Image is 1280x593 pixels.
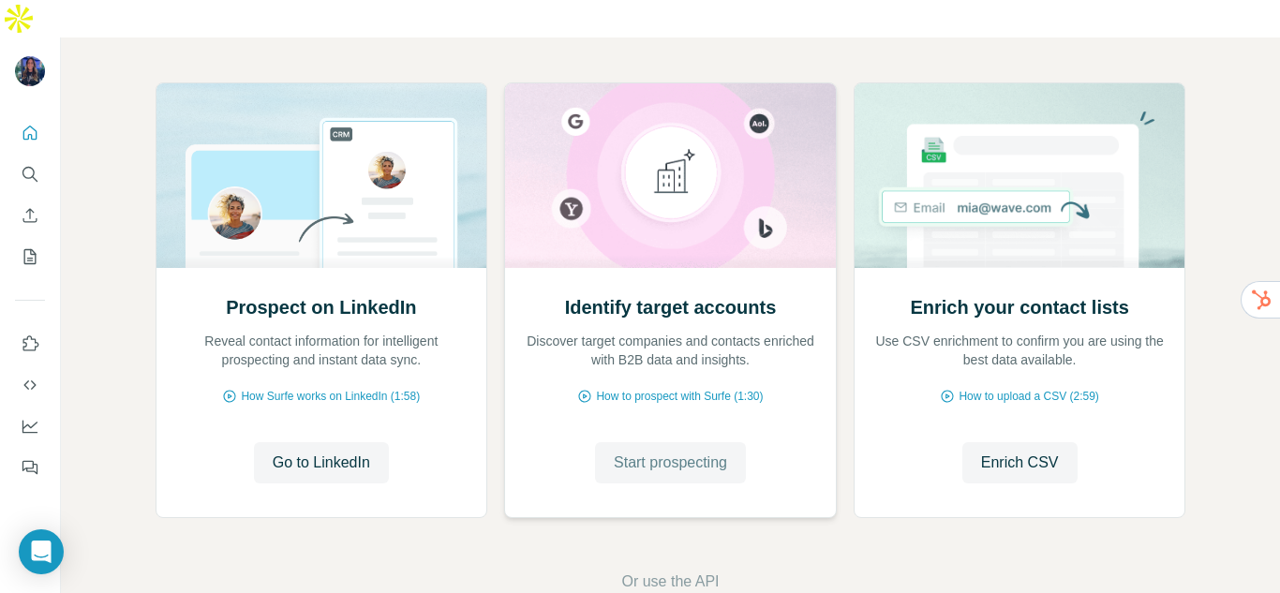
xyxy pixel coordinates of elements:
h2: Enrich your contact lists [910,294,1128,320]
img: Avatar [15,56,45,86]
img: Identify target accounts [504,83,837,268]
p: Reveal contact information for intelligent prospecting and instant data sync. [175,332,469,369]
button: Go to LinkedIn [254,442,389,483]
div: Open Intercom Messenger [19,529,64,574]
button: Feedback [15,451,45,484]
button: Or use the API [621,571,719,593]
h2: Identify target accounts [565,294,777,320]
span: Enrich CSV [981,452,1059,474]
button: Use Surfe on LinkedIn [15,327,45,361]
button: Use Surfe API [15,368,45,402]
button: Quick start [15,116,45,150]
span: How to upload a CSV (2:59) [959,388,1098,405]
img: Enrich your contact lists [854,83,1186,268]
img: Prospect on LinkedIn [156,83,488,268]
button: Enrich CSV [15,199,45,232]
p: Use CSV enrichment to confirm you are using the best data available. [873,332,1167,369]
button: Search [15,157,45,191]
button: My lists [15,240,45,274]
span: Start prospecting [614,452,727,474]
button: Start prospecting [595,442,746,483]
button: Dashboard [15,409,45,443]
h2: Prospect on LinkedIn [226,294,416,320]
span: Go to LinkedIn [273,452,370,474]
span: How Surfe works on LinkedIn (1:58) [241,388,420,405]
span: How to prospect with Surfe (1:30) [596,388,763,405]
button: Enrich CSV [962,442,1078,483]
p: Discover target companies and contacts enriched with B2B data and insights. [524,332,817,369]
